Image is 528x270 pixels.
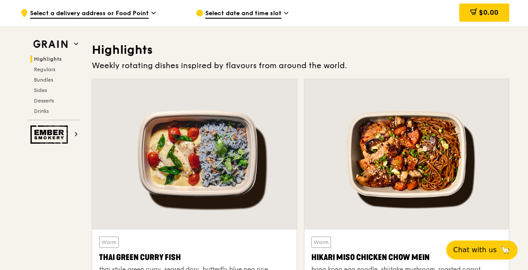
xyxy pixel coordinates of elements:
span: Bundles [34,77,53,83]
span: Regulars [34,66,55,72]
img: Ember Smokery web logo [30,125,70,144]
span: $0.00 [479,8,498,16]
span: Sides [34,87,47,93]
span: Desserts [34,98,54,104]
span: Select date and time slot [205,9,281,19]
div: Weekly rotating dishes inspired by flavours from around the world. [92,59,509,72]
div: Hikari Miso Chicken Chow Mein [311,251,502,263]
span: Drinks [34,108,49,114]
h3: Highlights [92,42,509,58]
span: 🦙 [500,245,511,255]
span: Highlights [34,56,62,62]
div: Warm [99,237,119,248]
span: Select a delivery address or Food Point [30,9,149,19]
button: Chat with us🦙 [446,240,518,260]
div: Warm [311,237,331,248]
img: Grain web logo [30,36,70,52]
span: Chat with us [453,245,497,255]
div: Thai Green Curry Fish [99,251,290,263]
